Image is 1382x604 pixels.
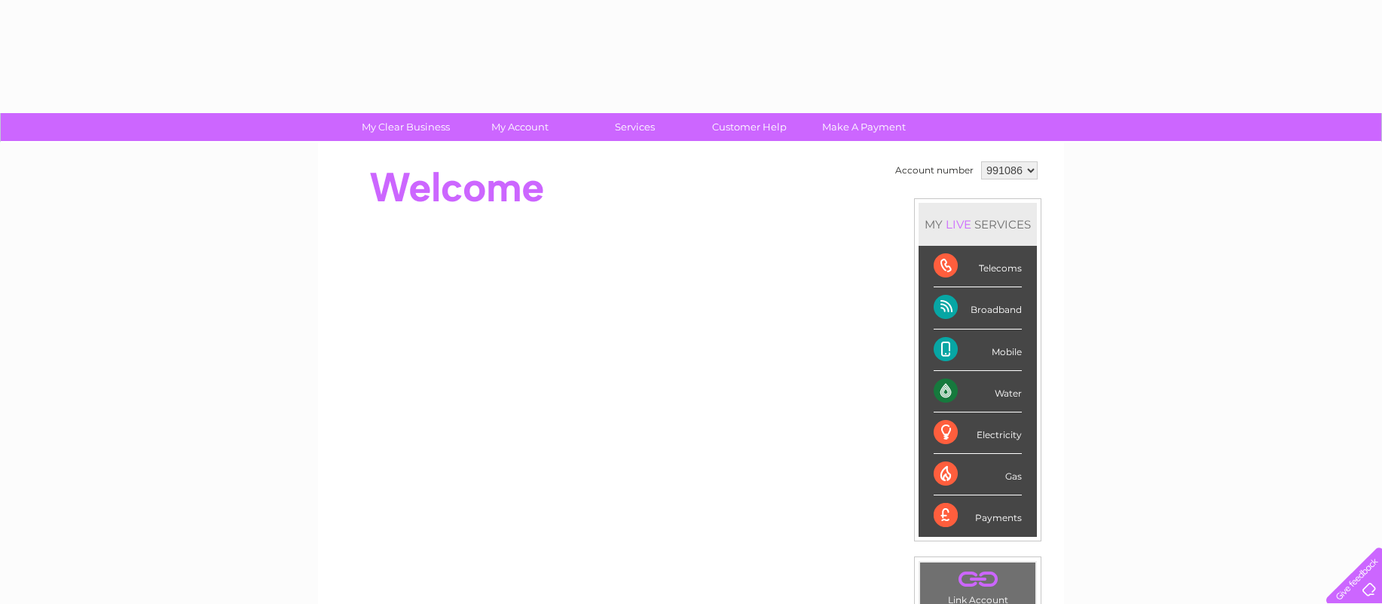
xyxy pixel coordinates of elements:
div: LIVE [943,217,974,231]
div: MY SERVICES [919,203,1037,246]
div: Payments [934,495,1022,536]
a: Make A Payment [802,113,926,141]
a: . [924,566,1032,593]
div: Telecoms [934,246,1022,287]
a: Customer Help [687,113,812,141]
a: My Account [458,113,582,141]
td: Account number [891,158,977,183]
div: Gas [934,454,1022,495]
div: Water [934,371,1022,412]
a: My Clear Business [344,113,468,141]
div: Broadband [934,287,1022,329]
div: Mobile [934,330,1022,371]
div: Electricity [934,412,1022,454]
a: Services [573,113,697,141]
